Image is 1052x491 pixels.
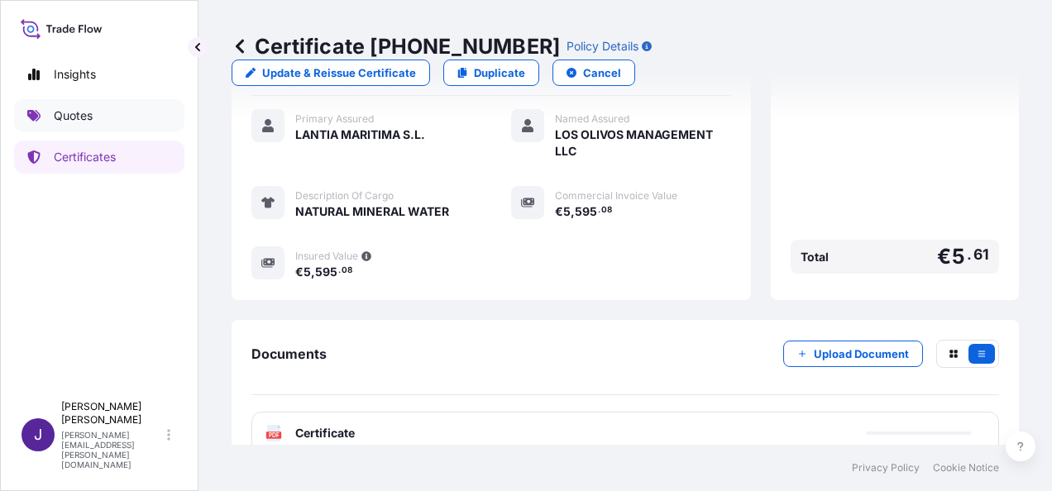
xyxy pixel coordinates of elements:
span: Certificate [295,425,355,441]
p: Certificates [54,149,116,165]
span: 61 [973,250,989,260]
span: € [937,246,951,267]
p: Upload Document [814,346,909,362]
span: 595 [315,266,337,278]
span: LOS OLIVOS MANAGEMENT LLC [555,126,731,160]
a: Certificates [14,141,184,174]
a: Privacy Policy [852,461,920,474]
p: Certificate [PHONE_NUMBER] [232,33,560,60]
span: J [34,427,42,443]
span: 08 [601,207,612,213]
p: [PERSON_NAME][EMAIL_ADDRESS][PERSON_NAME][DOMAIN_NAME] [61,430,164,470]
p: Duplicate [474,64,525,81]
a: Insights [14,58,184,91]
span: . [967,250,972,260]
span: 5 [563,206,571,217]
span: , [311,266,315,278]
span: Documents [251,346,327,362]
span: NATURAL MINERAL WATER [295,203,449,220]
span: Commercial Invoice Value [555,189,677,203]
span: . [338,268,341,274]
button: Upload Document [783,341,923,367]
span: , [571,206,575,217]
span: € [295,266,304,278]
a: Cookie Notice [933,461,999,474]
span: Insured Value [295,250,358,263]
span: . [598,207,600,213]
p: Cancel [583,64,621,81]
text: PDF [269,432,280,438]
a: Duplicate [443,60,539,86]
span: 595 [575,206,597,217]
button: Cancel [552,60,635,86]
p: Insights [54,66,96,83]
p: Policy Details [567,38,638,55]
p: [PERSON_NAME] [PERSON_NAME] [61,400,164,427]
p: Update & Reissue Certificate [262,64,416,81]
span: Primary Assured [295,112,374,126]
span: € [555,206,563,217]
span: 5 [304,266,311,278]
span: 5 [952,246,965,267]
span: 08 [342,268,352,274]
p: Quotes [54,107,93,124]
a: Quotes [14,99,184,132]
a: Update & Reissue Certificate [232,60,430,86]
span: Description Of Cargo [295,189,394,203]
span: Total [801,249,829,265]
span: LANTIA MARITIMA S.L. [295,126,425,143]
span: Named Assured [555,112,629,126]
